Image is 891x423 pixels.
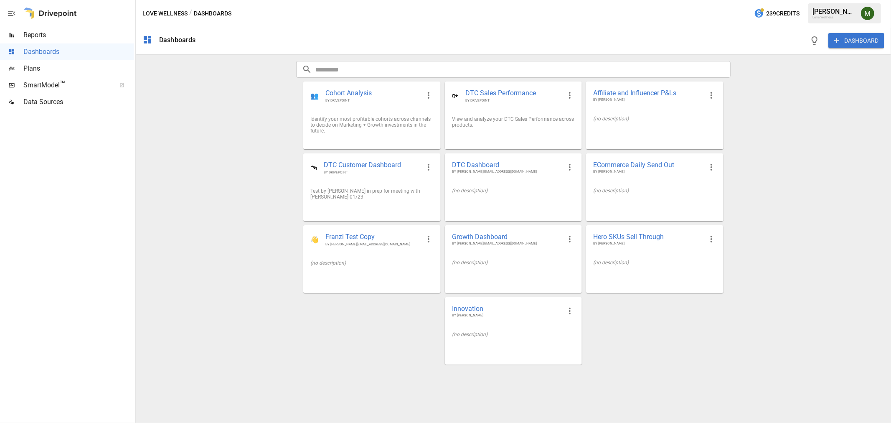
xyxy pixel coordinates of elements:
div: Identify your most profitable cohorts across channels to decide on Marketing + Growth investments... [310,116,433,134]
div: Love Wellness [812,15,856,19]
span: Reports [23,30,134,40]
div: / [189,8,192,19]
div: (no description) [593,116,716,122]
span: BY DRIVEPOINT [325,98,420,103]
span: BY [PERSON_NAME][EMAIL_ADDRESS][DOMAIN_NAME] [325,242,420,247]
span: BY DRIVEPOINT [465,98,561,103]
div: 👥 [310,92,319,100]
span: Data Sources [23,97,134,107]
div: (no description) [452,260,575,265]
span: ™ [60,79,66,89]
span: DTC Sales Performance [465,89,561,98]
span: DTC Customer Dashboard [324,161,420,170]
span: BY [PERSON_NAME] [452,313,561,318]
div: Test by [PERSON_NAME] in prep for meeting with [PERSON_NAME] 01/23 [310,188,433,200]
span: BY [PERSON_NAME] [593,241,703,246]
button: Love Wellness [142,8,188,19]
span: ECommerce Daily Send Out [593,161,703,169]
div: 👋 [310,236,319,244]
div: View and analyze your DTC Sales Performance across products. [452,116,575,128]
span: Affiliate and Influencer P&Ls [593,89,703,97]
div: 🛍 [452,92,459,100]
div: (no description) [593,260,716,265]
span: BY [PERSON_NAME] [593,169,703,174]
span: BY [PERSON_NAME][EMAIL_ADDRESS][DOMAIN_NAME] [452,169,561,174]
span: Plans [23,64,134,74]
span: Innovation [452,304,561,313]
span: Growth Dashboard [452,232,561,241]
span: SmartModel [23,80,110,90]
div: (no description) [310,260,433,266]
div: [PERSON_NAME] [812,8,856,15]
span: BY DRIVEPOINT [324,170,420,175]
span: 239 Credits [766,8,800,19]
div: Dashboards [159,36,196,44]
span: Cohort Analysis [325,89,420,98]
span: Dashboards [23,47,134,57]
span: BY [PERSON_NAME][EMAIL_ADDRESS][DOMAIN_NAME] [452,241,561,246]
div: (no description) [452,188,575,194]
span: Franzi Test Copy [325,232,420,242]
div: (no description) [593,188,716,194]
div: 🛍 [310,164,317,172]
span: BY [PERSON_NAME] [593,97,703,102]
span: DTC Dashboard [452,161,561,169]
img: Meredith Lacasse [861,7,874,20]
button: 239Credits [751,6,803,21]
button: DASHBOARD [828,33,884,48]
span: Hero SKUs Sell Through [593,232,703,241]
div: (no description) [452,331,575,337]
button: Meredith Lacasse [856,2,879,25]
